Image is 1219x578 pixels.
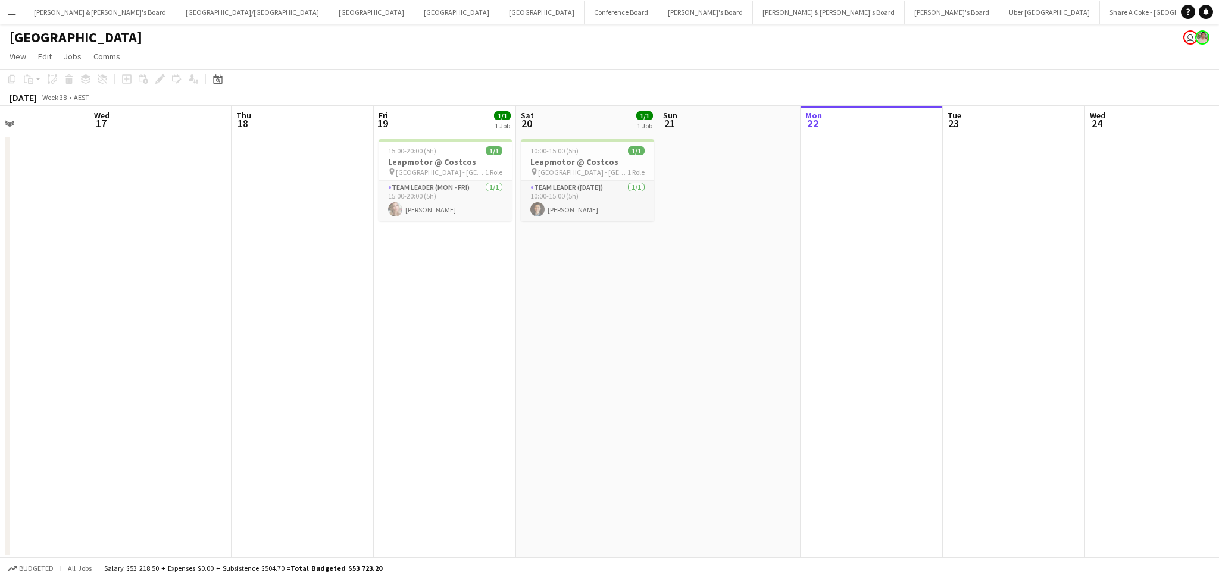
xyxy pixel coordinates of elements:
[499,1,585,24] button: [GEOGRAPHIC_DATA]
[329,1,414,24] button: [GEOGRAPHIC_DATA]
[19,564,54,573] span: Budgeted
[24,1,176,24] button: [PERSON_NAME] & [PERSON_NAME]'s Board
[1183,30,1198,45] app-user-avatar: Jenny Tu
[999,1,1100,24] button: Uber [GEOGRAPHIC_DATA]
[290,564,382,573] span: Total Budgeted $53 723.20
[1195,30,1209,45] app-user-avatar: Arrence Torres
[104,564,382,573] div: Salary $53 218.50 + Expenses $0.00 + Subsistence $504.70 =
[65,564,94,573] span: All jobs
[658,1,753,24] button: [PERSON_NAME]'s Board
[585,1,658,24] button: Conference Board
[6,562,55,575] button: Budgeted
[414,1,499,24] button: [GEOGRAPHIC_DATA]
[176,1,329,24] button: [GEOGRAPHIC_DATA]/[GEOGRAPHIC_DATA]
[905,1,999,24] button: [PERSON_NAME]'s Board
[753,1,905,24] button: [PERSON_NAME] & [PERSON_NAME]'s Board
